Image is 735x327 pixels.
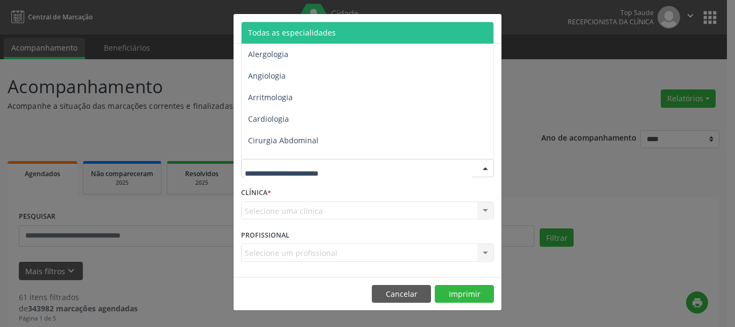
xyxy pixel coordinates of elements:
span: Angiologia [248,71,286,81]
span: Cirurgia Abdominal [248,135,319,145]
span: Cirurgia Bariatrica [248,157,314,167]
button: Cancelar [372,285,431,303]
button: Imprimir [435,285,494,303]
span: Arritmologia [248,92,293,102]
span: Cardiologia [248,114,289,124]
span: Alergologia [248,49,288,59]
label: CLÍNICA [241,185,271,201]
span: Todas as especialidades [248,27,336,38]
button: Close [480,14,501,40]
label: PROFISSIONAL [241,227,289,243]
h5: Relatório de agendamentos [241,22,364,36]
